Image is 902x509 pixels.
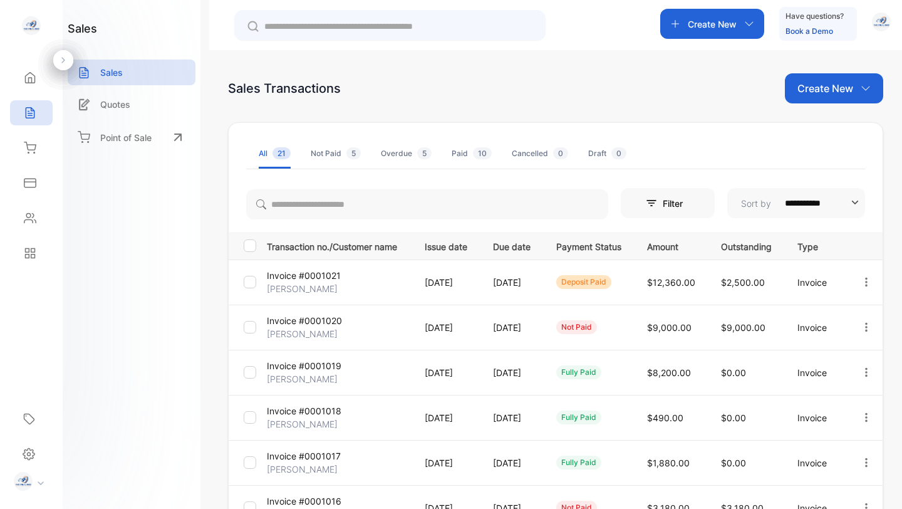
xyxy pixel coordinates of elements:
p: Invoice #0001017 [267,449,341,463]
h1: sales [68,20,97,37]
span: $0.00 [721,458,746,468]
p: [DATE] [493,411,531,424]
p: Transaction no./Customer name [267,238,409,253]
p: [DATE] [493,366,531,379]
p: Invoice #0001018 [267,404,341,417]
span: $490.00 [647,412,683,423]
p: Invoice [797,276,834,289]
span: $1,880.00 [647,458,690,468]
p: Invoice [797,456,834,470]
img: avatar [872,13,891,31]
span: $9,000.00 [647,322,692,333]
div: deposit paid [556,275,611,289]
p: [DATE] [493,276,531,289]
p: Invoice #0001016 [267,495,341,508]
p: [DATE] [425,411,467,424]
p: Issue date [425,238,467,253]
p: [PERSON_NAME] [267,417,338,431]
p: Invoice [797,411,834,424]
div: All [259,148,291,159]
p: Invoice #0001019 [267,359,341,372]
span: $0.00 [721,367,746,378]
a: Book a Demo [785,26,833,36]
p: [PERSON_NAME] [267,372,338,386]
span: $9,000.00 [721,322,765,333]
p: Due date [493,238,531,253]
iframe: LiveChat chat widget [849,456,902,509]
p: Invoice [797,321,834,334]
span: 5 [417,147,432,159]
p: Sort by [741,197,771,210]
div: fully paid [556,456,601,470]
p: Have questions? [785,10,844,23]
span: 5 [346,147,361,159]
span: $12,360.00 [647,277,695,288]
p: Amount [647,238,695,253]
p: Type [797,238,834,253]
div: fully paid [556,411,601,424]
span: 10 [473,147,492,159]
div: Not Paid [311,148,361,159]
div: fully paid [556,365,601,379]
img: profile [14,472,33,491]
p: [PERSON_NAME] [267,463,338,476]
button: avatar [872,9,891,39]
div: Draft [588,148,626,159]
p: Sales [100,66,123,79]
span: 0 [611,147,626,159]
p: Invoice #0001021 [267,269,341,282]
p: Payment Status [556,238,621,253]
div: Overdue [381,148,432,159]
p: [DATE] [493,321,531,334]
p: Create New [688,18,737,31]
p: [PERSON_NAME] [267,282,338,295]
span: $0.00 [721,412,746,423]
a: Point of Sale [68,123,195,151]
div: Sales Transactions [228,79,341,98]
button: Create New [660,9,764,39]
img: logo [22,16,41,35]
p: Invoice #0001020 [267,314,342,327]
button: Sort by [727,188,865,218]
p: [DATE] [425,366,467,379]
span: 21 [272,147,291,159]
p: Quotes [100,98,130,111]
p: [DATE] [493,456,531,470]
button: Create New [785,73,883,103]
a: Quotes [68,92,195,117]
p: [DATE] [425,276,467,289]
p: Outstanding [721,238,772,253]
p: Create New [797,81,853,96]
p: Point of Sale [100,131,152,144]
div: Paid [452,148,492,159]
div: not paid [556,320,597,334]
div: Cancelled [512,148,568,159]
span: $2,500.00 [721,277,765,288]
p: Invoice [797,366,834,379]
span: $8,200.00 [647,367,691,378]
p: [PERSON_NAME] [267,327,338,340]
a: Sales [68,60,195,85]
p: [DATE] [425,321,467,334]
span: 0 [553,147,568,159]
p: [DATE] [425,456,467,470]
